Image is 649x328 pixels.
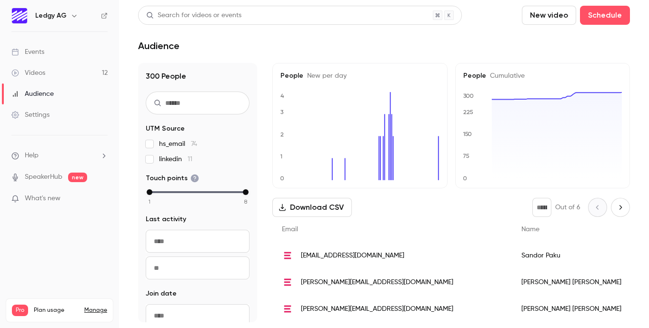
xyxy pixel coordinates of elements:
img: eximiacomms.co.uk [282,277,293,288]
div: Videos [11,68,45,78]
span: [EMAIL_ADDRESS][DOMAIN_NAME] [301,251,404,261]
button: Download CSV [272,198,352,217]
span: 11 [188,156,192,163]
li: help-dropdown-opener [11,151,108,161]
text: 4 [280,92,284,99]
text: 0 [280,175,284,182]
p: Out of 6 [555,203,580,212]
h5: People [463,71,622,81]
button: Schedule [580,6,630,25]
span: What's new [25,194,60,204]
h6: Ledgy AG [35,11,67,20]
span: Cumulative [486,72,525,79]
text: 1 [280,153,282,160]
div: Audience [11,89,54,99]
span: Help [25,151,39,161]
span: new [68,173,87,182]
span: Name [521,226,539,233]
div: Settings [11,110,50,120]
img: eximiacomms.co.uk [282,303,293,315]
span: 74 [191,141,197,147]
a: Manage [84,307,107,314]
h1: Audience [138,40,180,51]
span: UTM Source [146,124,185,133]
span: Pro [12,305,28,316]
span: New per day [303,72,347,79]
input: From [146,304,250,327]
span: 1 [149,197,150,206]
text: 3 [280,109,284,115]
img: eximiacomms.co.uk [282,250,293,261]
input: To [146,256,250,279]
div: min [147,189,152,195]
span: hs_email [159,139,197,149]
img: Ledgy AG [12,8,27,23]
text: 75 [463,153,469,160]
span: Last activity [146,215,186,224]
text: 0 [463,175,467,182]
span: Email [282,226,298,233]
text: 2 [280,131,284,138]
h5: People [280,71,439,81]
span: [PERSON_NAME][EMAIL_ADDRESS][DOMAIN_NAME] [301,277,453,287]
span: Join date [146,289,177,298]
iframe: Noticeable Trigger [96,195,108,203]
h1: 300 People [146,71,250,82]
text: 300 [463,92,474,99]
input: From [146,230,250,253]
button: Next page [611,198,630,217]
button: New video [522,6,576,25]
span: [PERSON_NAME][EMAIL_ADDRESS][DOMAIN_NAME] [301,304,453,314]
a: SpeakerHub [25,172,62,182]
span: Touch points [146,174,199,183]
span: linkedin [159,154,192,164]
div: Search for videos or events [146,10,241,20]
span: Plan usage [34,307,79,314]
text: 150 [463,131,472,138]
div: max [243,189,249,195]
text: 225 [463,109,473,115]
div: Events [11,47,44,57]
span: 8 [244,197,247,206]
